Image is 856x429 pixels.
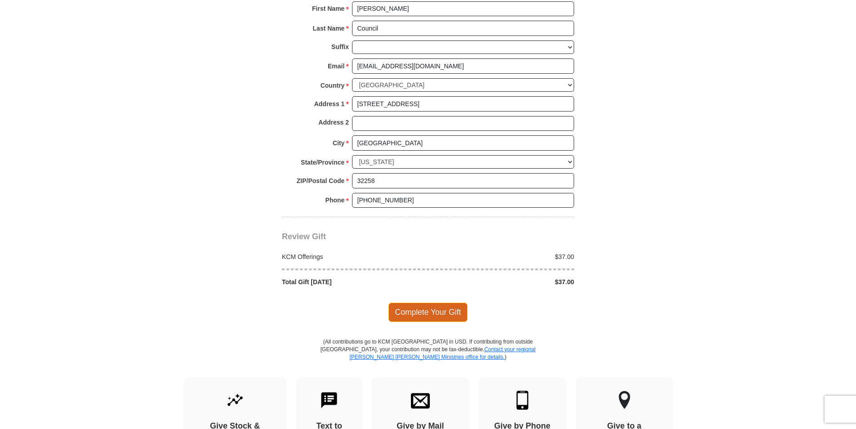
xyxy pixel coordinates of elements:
[428,277,579,286] div: $37.00
[349,346,535,360] a: Contact your regional [PERSON_NAME] [PERSON_NAME] Ministries office for details.
[320,338,536,377] p: (All contributions go to KCM [GEOGRAPHIC_DATA] in USD. If contributing from outside [GEOGRAPHIC_D...
[226,391,245,410] img: give-by-stock.svg
[321,79,345,92] strong: Country
[328,60,344,72] strong: Email
[312,2,344,15] strong: First Name
[428,252,579,261] div: $37.00
[318,116,349,129] strong: Address 2
[301,156,344,169] strong: State/Province
[320,391,339,410] img: text-to-give.svg
[325,194,345,206] strong: Phone
[388,303,468,322] span: Complete Your Gift
[277,252,428,261] div: KCM Offerings
[282,232,326,241] span: Review Gift
[314,98,345,110] strong: Address 1
[411,391,430,410] img: envelope.svg
[331,40,349,53] strong: Suffix
[513,391,532,410] img: mobile.svg
[313,22,345,35] strong: Last Name
[618,391,631,410] img: other-region
[333,137,344,149] strong: City
[277,277,428,286] div: Total Gift [DATE]
[297,174,345,187] strong: ZIP/Postal Code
